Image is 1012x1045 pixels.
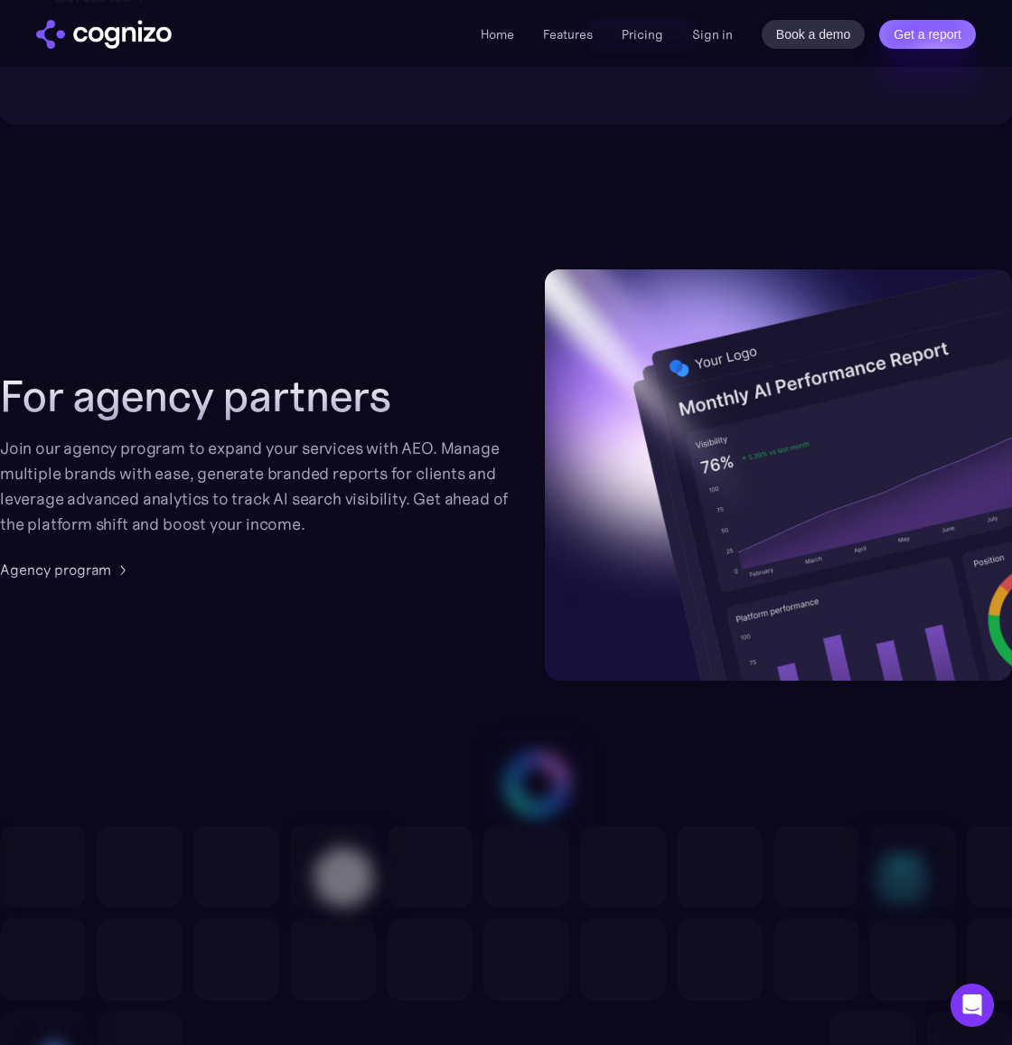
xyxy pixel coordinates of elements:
img: cognizo logo [36,20,172,49]
a: Home [481,26,514,42]
a: Pricing [622,26,663,42]
a: Features [543,26,593,42]
a: Get a report [879,20,976,49]
a: home [36,20,172,49]
a: Sign in [692,24,733,45]
div: Open Intercom Messenger [951,984,994,1027]
a: Book a demo [762,20,866,49]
